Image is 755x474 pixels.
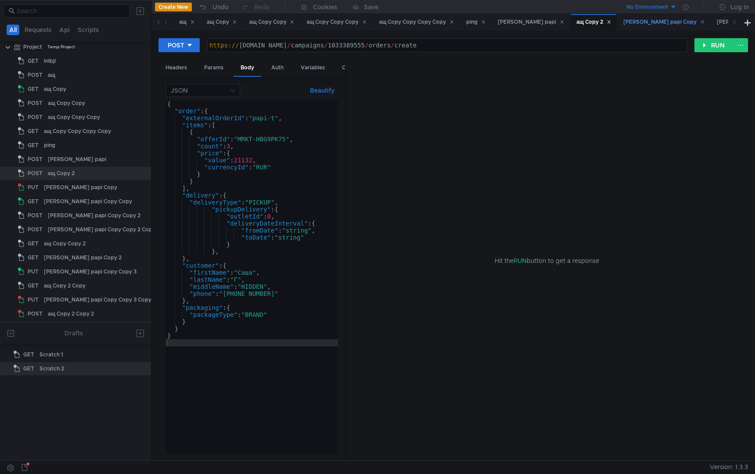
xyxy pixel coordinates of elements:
[495,256,599,266] span: Hit the button to get a response
[212,2,229,12] div: Undo
[40,348,63,361] div: Scratch 1
[28,251,39,264] span: GET
[65,328,83,338] div: Drafts
[47,40,75,54] div: Temp Project
[28,111,43,124] span: POST
[155,3,192,11] button: Create New
[28,68,43,82] span: POST
[158,60,194,76] div: Headers
[48,167,75,180] div: ащ Copy 2
[623,18,705,27] div: [PERSON_NAME] papi Copy
[710,461,748,474] span: Version: 1.3.3
[168,40,184,50] div: POST
[514,257,527,265] span: RUN
[44,293,151,306] div: [PERSON_NAME] papi Copy Copy 3 Copy
[44,54,56,68] div: lnlbjl
[147,18,167,27] div: lnlbjl
[28,153,43,166] span: POST
[466,18,485,27] div: ping
[44,237,86,250] div: ащ Copy Copy 2
[28,237,39,250] span: GET
[498,18,564,27] div: [PERSON_NAME] papi
[235,0,276,14] button: Redo
[730,2,749,12] div: Log In
[28,209,43,222] span: POST
[44,279,86,292] div: ащ Copy 2 Copy
[28,307,43,320] span: POST
[44,139,55,152] div: ping
[44,195,132,208] div: [PERSON_NAME] papi Copy Copy
[48,209,140,222] div: [PERSON_NAME] papi Copy Copy 2
[44,125,111,138] div: ащ Copy Copy Copy Copy
[313,2,337,12] div: Cookies
[192,0,235,14] button: Undo
[17,6,125,16] input: Search...
[7,25,19,35] button: All
[44,251,122,264] div: [PERSON_NAME] papi Copy 2
[307,18,367,27] div: ащ Copy Copy Copy
[44,265,137,278] div: [PERSON_NAME] papi Copy Copy 3
[234,60,261,77] div: Body
[335,60,364,76] div: Other
[364,4,378,10] div: Save
[28,54,39,68] span: GET
[197,60,230,76] div: Params
[48,111,100,124] div: ащ Copy Copy Copy
[57,25,72,35] button: Api
[28,167,43,180] span: POST
[379,18,454,27] div: ащ Copy Copy Copy Copy
[158,38,200,52] button: POST
[249,18,295,27] div: ащ Copy Copy
[23,362,34,375] span: GET
[48,153,106,166] div: [PERSON_NAME] papi
[28,97,43,110] span: POST
[75,25,101,35] button: Scripts
[306,85,338,96] button: Beautify
[44,83,66,96] div: ащ Copy
[28,181,39,194] span: PUT
[28,265,39,278] span: PUT
[264,60,291,76] div: Auth
[23,40,42,54] div: Project
[28,125,39,138] span: GET
[28,139,39,152] span: GET
[28,293,39,306] span: PUT
[44,181,117,194] div: [PERSON_NAME] papi Copy
[576,18,611,27] div: ащ Copy 2
[48,307,94,320] div: ащ Copy 2 Copy 2
[28,279,39,292] span: GET
[179,18,194,27] div: ащ
[28,223,43,236] span: POST
[28,195,39,208] span: GET
[626,3,668,11] div: No Environment
[694,38,733,52] button: RUN
[294,60,332,76] div: Variables
[48,68,55,82] div: ащ
[28,83,39,96] span: GET
[255,2,270,12] div: Redo
[22,25,54,35] button: Requests
[207,18,237,27] div: ащ Copy
[23,348,34,361] span: GET
[48,97,85,110] div: ащ Copy Copy
[48,223,155,236] div: [PERSON_NAME] papi Copy Copy 2 Copy
[40,362,64,375] div: Scratch 2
